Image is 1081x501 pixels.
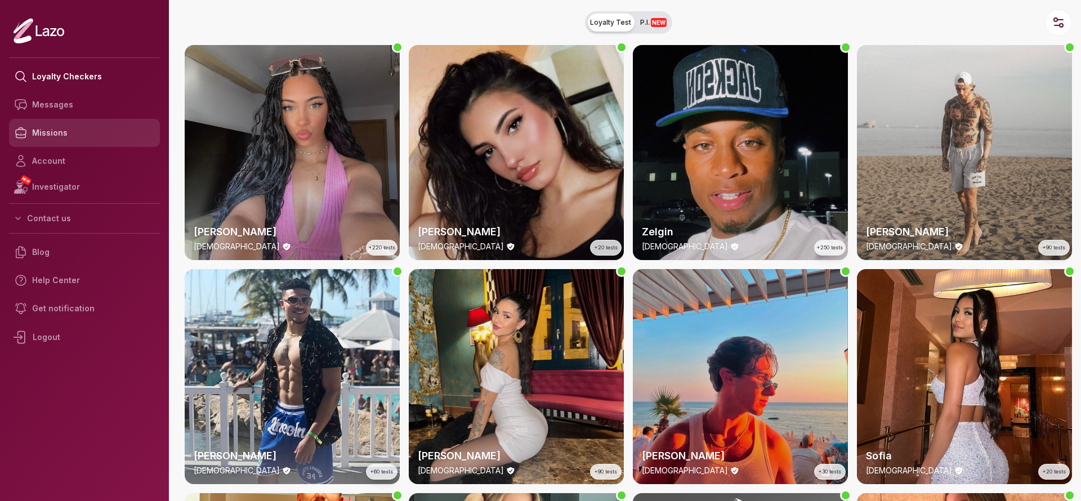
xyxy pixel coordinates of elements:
h2: [PERSON_NAME] [418,448,615,464]
h2: [PERSON_NAME] [642,448,839,464]
h2: [PERSON_NAME] [194,224,391,240]
a: Messages [9,91,160,119]
a: Help Center [9,266,160,294]
p: [DEMOGRAPHIC_DATA] [866,465,952,476]
span: +220 tests [369,244,395,252]
a: thumbcheckerSofia[DEMOGRAPHIC_DATA]+20 tests [857,269,1072,484]
button: Contact us [9,208,160,229]
span: +60 tests [370,468,393,476]
a: thumbcheckerZelgin[DEMOGRAPHIC_DATA]+250 tests [633,45,848,260]
span: P.I. [640,18,667,27]
a: thumbchecker[PERSON_NAME][DEMOGRAPHIC_DATA]+220 tests [185,45,400,260]
p: [DEMOGRAPHIC_DATA] [418,241,504,252]
span: NEW [20,175,32,186]
p: [DEMOGRAPHIC_DATA] [642,465,728,476]
h2: [PERSON_NAME] [418,224,615,240]
a: Loyalty Checkers [9,62,160,91]
h2: [PERSON_NAME] [866,224,1063,240]
img: checker [185,269,400,484]
span: +20 tests [595,244,618,252]
h2: Sofia [866,448,1063,464]
img: checker [633,269,848,484]
span: +250 tests [817,244,843,252]
a: thumbchecker[PERSON_NAME][DEMOGRAPHIC_DATA]+20 tests [409,45,624,260]
a: NEWInvestigator [9,175,160,199]
a: Missions [9,119,160,147]
h2: [PERSON_NAME] [194,448,391,464]
a: thumbchecker[PERSON_NAME][DEMOGRAPHIC_DATA]+30 tests [633,269,848,484]
a: Blog [9,238,160,266]
img: checker [857,45,1072,260]
span: Loyalty Test [590,18,631,27]
p: [DEMOGRAPHIC_DATA] [194,465,280,476]
a: thumbchecker[PERSON_NAME][DEMOGRAPHIC_DATA]+90 tests [857,45,1072,260]
a: thumbchecker[PERSON_NAME][DEMOGRAPHIC_DATA]+60 tests [185,269,400,484]
p: [DEMOGRAPHIC_DATA] [418,465,504,476]
span: +20 tests [1043,468,1066,476]
img: checker [409,45,624,260]
span: NEW [651,18,667,27]
span: +30 tests [819,468,841,476]
img: checker [185,45,400,260]
a: Get notification [9,294,160,323]
img: checker [409,269,624,484]
p: [DEMOGRAPHIC_DATA] [866,241,952,252]
img: checker [633,45,848,260]
h2: Zelgin [642,224,839,240]
span: +90 tests [1043,244,1065,252]
p: [DEMOGRAPHIC_DATA] [642,241,728,252]
a: Account [9,147,160,175]
p: [DEMOGRAPHIC_DATA] [194,241,280,252]
a: thumbchecker[PERSON_NAME][DEMOGRAPHIC_DATA]+90 tests [409,269,624,484]
span: +90 tests [595,468,617,476]
img: checker [857,269,1072,484]
div: Logout [9,323,160,352]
